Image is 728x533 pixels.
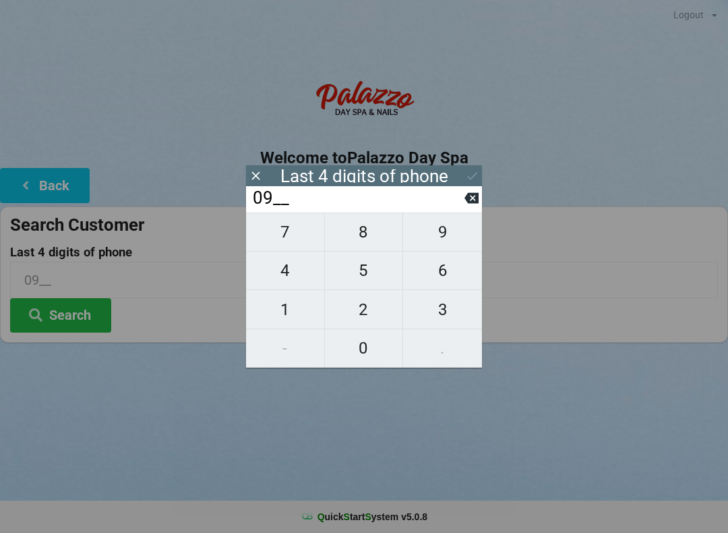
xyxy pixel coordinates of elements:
[403,296,482,324] span: 3
[246,296,324,324] span: 1
[325,218,403,246] span: 8
[403,213,482,252] button: 9
[246,218,324,246] span: 7
[325,252,404,290] button: 5
[403,256,482,285] span: 6
[325,213,404,252] button: 8
[280,169,448,183] div: Last 4 digits of phone
[246,256,324,285] span: 4
[325,296,403,324] span: 2
[325,256,403,285] span: 5
[246,252,325,290] button: 4
[403,252,482,290] button: 6
[325,290,404,329] button: 2
[246,213,325,252] button: 7
[325,329,404,368] button: 0
[325,334,403,362] span: 0
[403,218,482,246] span: 9
[246,290,325,329] button: 1
[403,290,482,329] button: 3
